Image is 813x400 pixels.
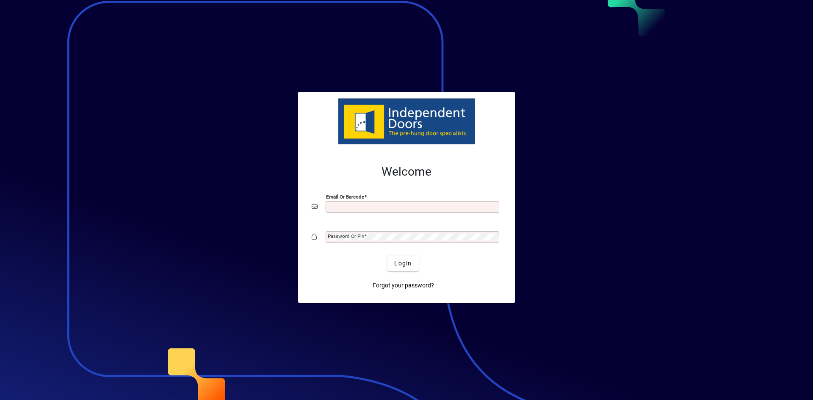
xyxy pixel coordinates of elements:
span: Forgot your password? [373,281,434,290]
a: Forgot your password? [369,278,437,293]
h2: Welcome [312,165,501,179]
button: Login [387,256,418,271]
mat-label: Email or Barcode [326,194,364,200]
span: Login [394,259,412,268]
mat-label: Password or Pin [328,233,364,239]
